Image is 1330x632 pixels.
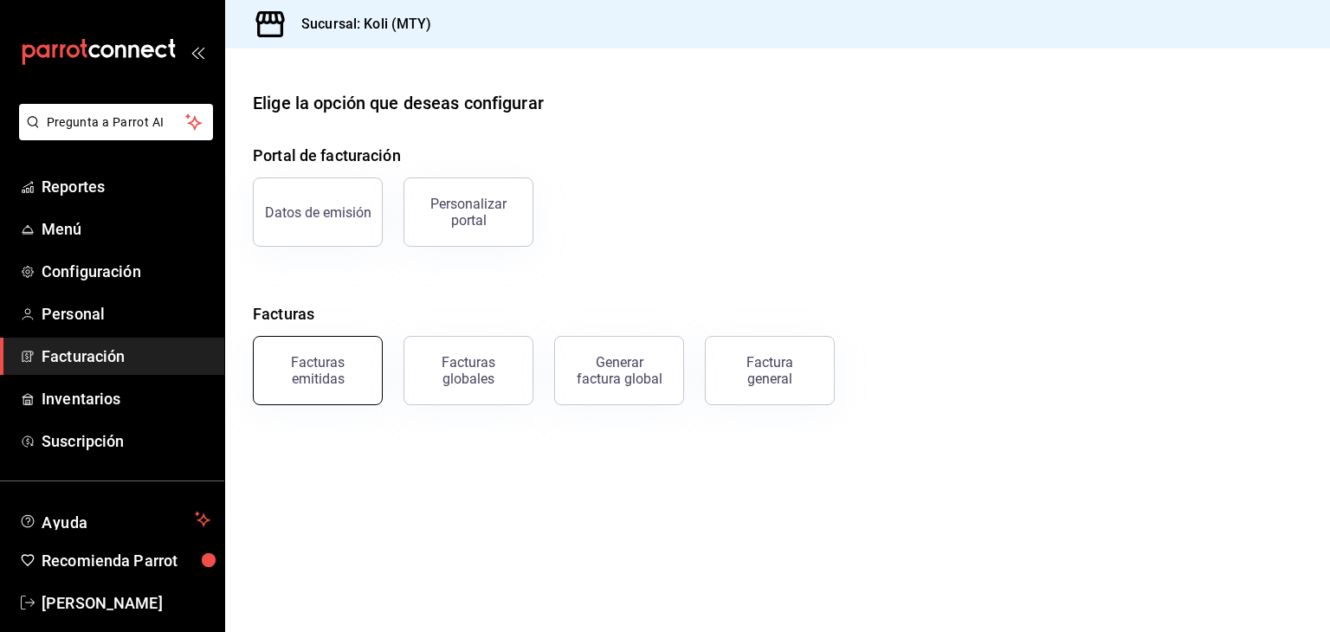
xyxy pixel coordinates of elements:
span: Configuración [42,260,210,283]
span: Recomienda Parrot [42,549,210,572]
span: Ayuda [42,509,188,530]
button: Factura general [705,336,835,405]
span: Personal [42,302,210,326]
div: Generar factura global [576,354,662,387]
div: Facturas globales [415,354,522,387]
button: Facturas emitidas [253,336,383,405]
span: Reportes [42,175,210,198]
div: Factura general [726,354,813,387]
span: Facturación [42,345,210,368]
span: Inventarios [42,387,210,410]
span: Pregunta a Parrot AI [47,113,186,132]
div: Facturas emitidas [264,354,371,387]
div: Elige la opción que deseas configurar [253,90,544,116]
button: Facturas globales [404,336,533,405]
div: Personalizar portal [415,196,522,229]
h4: Portal de facturación [253,144,1302,167]
a: Pregunta a Parrot AI [12,126,213,144]
h3: Sucursal: Koli (MTY) [287,14,432,35]
span: [PERSON_NAME] [42,591,210,615]
button: open_drawer_menu [190,45,204,59]
button: Personalizar portal [404,177,533,247]
div: Datos de emisión [265,204,371,221]
button: Generar factura global [554,336,684,405]
span: Suscripción [42,429,210,453]
button: Datos de emisión [253,177,383,247]
h4: Facturas [253,302,1302,326]
span: Menú [42,217,210,241]
button: Pregunta a Parrot AI [19,104,213,140]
